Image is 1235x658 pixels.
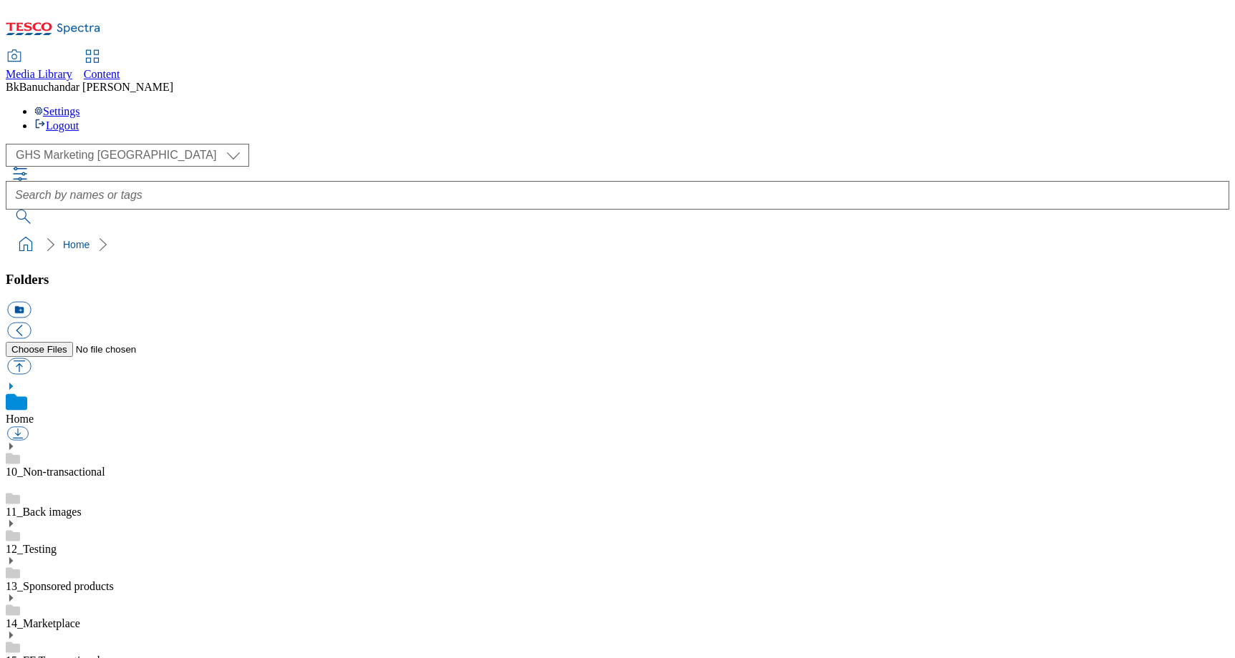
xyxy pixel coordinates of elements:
[19,81,174,93] span: Banuchandar [PERSON_NAME]
[6,617,80,629] a: 14_Marketplace
[6,413,34,425] a: Home
[6,466,105,478] a: 10_Non-transactional
[6,272,1229,288] h3: Folders
[84,68,120,80] span: Content
[6,181,1229,210] input: Search by names or tags
[6,231,1229,258] nav: breadcrumb
[63,239,89,250] a: Home
[6,543,57,555] a: 12_Testing
[6,81,19,93] span: Bk
[6,580,114,592] a: 13_Sponsored products
[6,68,72,80] span: Media Library
[84,51,120,81] a: Content
[14,233,37,256] a: home
[6,51,72,81] a: Media Library
[6,506,82,518] a: 11_Back images
[34,119,79,132] a: Logout
[34,105,80,117] a: Settings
